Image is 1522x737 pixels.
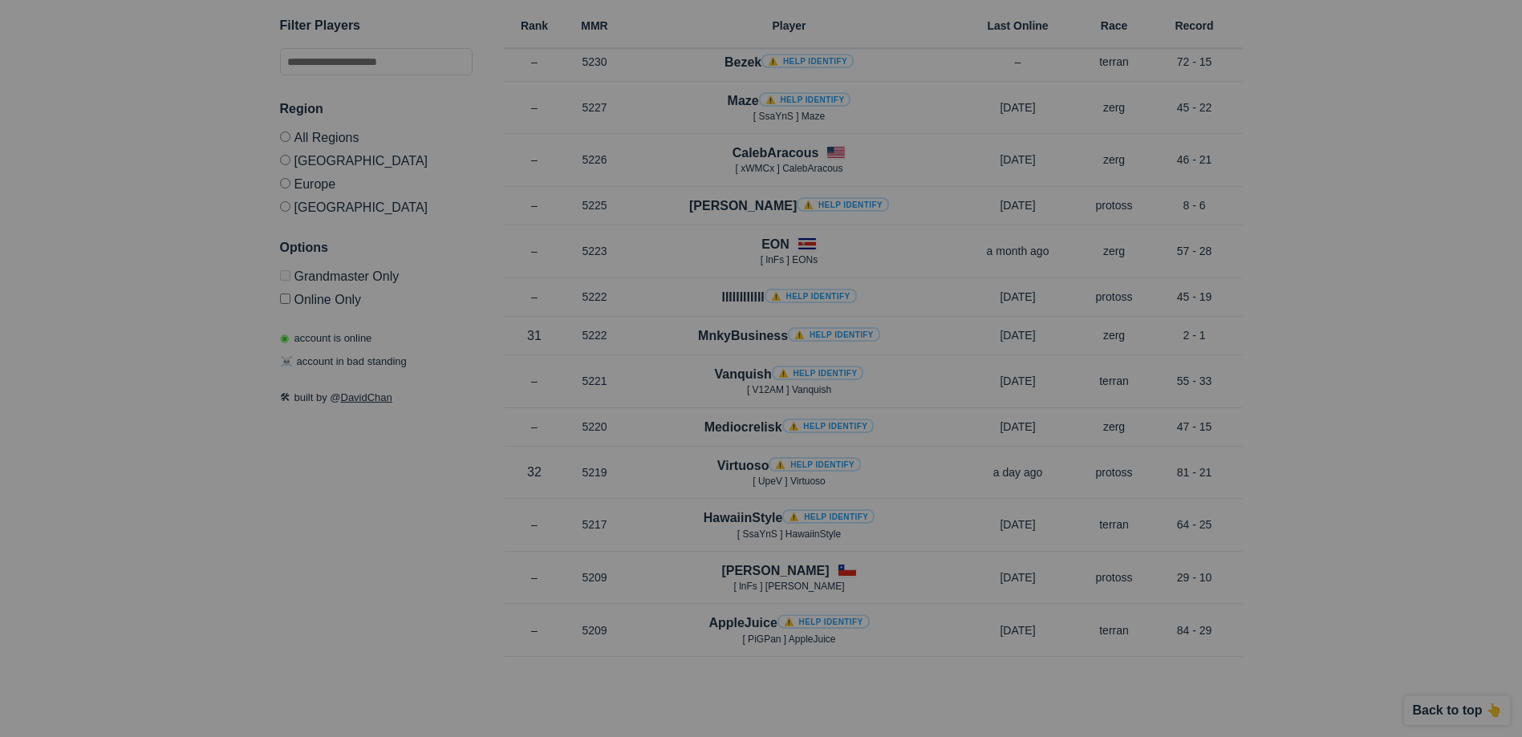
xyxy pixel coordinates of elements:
[280,148,473,172] label: [GEOGRAPHIC_DATA]
[280,390,473,406] p: built by @
[954,54,1082,70] p: –
[280,332,289,344] span: ◉
[954,289,1082,305] p: [DATE]
[954,569,1082,585] p: [DATE]
[280,195,473,214] label: [GEOGRAPHIC_DATA]
[1082,373,1147,389] p: terran
[280,178,290,188] input: Europe
[280,16,473,35] h3: Filter Players
[505,326,565,345] p: 31
[1147,54,1243,70] p: 72 - 15
[280,155,290,165] input: [GEOGRAPHIC_DATA]
[954,243,1082,259] p: a month ago
[505,197,565,213] p: –
[341,391,392,403] a: DavidChan
[782,419,875,433] a: ⚠️ Help identify
[704,418,875,436] h4: Mediocrelisk
[954,99,1082,115] p: [DATE]
[565,152,625,168] p: 5226
[280,132,473,148] label: All Regions
[280,270,290,281] input: Grandmaster Only
[565,464,625,480] p: 5219
[797,197,889,212] a: ⚠️ Help identify
[954,373,1082,389] p: [DATE]
[753,476,826,487] span: [ UpeV ] Virtuoso
[954,197,1082,213] p: [DATE]
[698,326,880,345] h4: MnkyBusiness
[954,20,1082,31] h6: Last Online
[280,294,290,304] input: Online Only
[689,196,889,215] h4: [PERSON_NAME]
[724,53,854,71] h4: Bezek
[280,330,372,346] p: account is online
[505,373,565,389] p: –
[788,327,880,342] a: ⚠️ Help identify
[721,561,829,580] h4: [PERSON_NAME]
[1147,516,1243,533] p: 64 - 25
[737,528,841,540] span: [ SsaYnS ] HawaiinStyle
[761,254,818,265] span: [ lnFs ] EONs
[505,419,565,435] p: –
[505,516,565,533] p: –
[954,516,1082,533] p: [DATE]
[1082,516,1147,533] p: terran
[717,456,861,475] h4: Virtuoso
[704,508,875,527] h4: HawaiinStyle
[769,457,861,472] a: ⚠️ Help identify
[505,20,565,31] h6: Rank
[765,289,857,303] a: ⚠️ Help identify
[1082,419,1147,435] p: zerg
[954,152,1082,168] p: [DATE]
[1147,419,1243,435] p: 47 - 15
[954,327,1082,343] p: [DATE]
[1147,464,1243,480] p: 81 - 21
[505,463,565,481] p: 32
[565,20,625,31] h6: MMR
[742,634,835,645] span: [ PiGPan ] AppleJuice
[565,99,625,115] p: 5227
[565,419,625,435] p: 5220
[1147,152,1243,168] p: 46 - 21
[1082,20,1147,31] h6: Race
[280,270,473,287] label: Only Show accounts currently in Grandmaster
[735,163,842,174] span: [ xWMCx ] CalebAracous
[1082,327,1147,343] p: zerg
[565,289,625,305] p: 5222
[280,356,293,368] span: ☠️
[733,581,844,592] span: [ lnFs ] [PERSON_NAME]
[505,243,565,259] p: –
[761,235,789,253] h4: EON
[1082,243,1147,259] p: zerg
[1147,20,1243,31] h6: Record
[733,144,819,162] h4: CalebAracous
[954,622,1082,638] p: [DATE]
[728,91,851,110] h4: Maze
[565,569,625,585] p: 5209
[280,391,290,403] span: 🛠
[505,99,565,115] p: –
[772,366,864,380] a: ⚠️ Help identify
[505,54,565,70] p: –
[954,464,1082,480] p: a day ago
[505,152,565,168] p: –
[759,92,851,107] a: ⚠️ Help identify
[565,373,625,389] p: 5221
[1147,373,1243,389] p: 55 - 33
[708,613,869,632] h4: AppleJuice
[1082,569,1147,585] p: protoss
[1082,197,1147,213] p: protoss
[1082,152,1147,168] p: zerg
[1082,99,1147,115] p: zerg
[782,509,875,524] a: ⚠️ Help identify
[565,243,625,259] p: 5223
[747,384,831,395] span: [ V12AM ] Vanquish
[625,20,954,31] h6: Player
[761,54,854,68] a: ⚠️ Help identify
[280,99,473,119] h3: Region
[565,516,625,533] p: 5217
[715,365,864,383] h4: Vanquish
[565,622,625,638] p: 5209
[721,288,856,306] h4: IIIIIIIIIIII
[1082,289,1147,305] p: protoss
[1412,704,1502,717] p: Back to top 👆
